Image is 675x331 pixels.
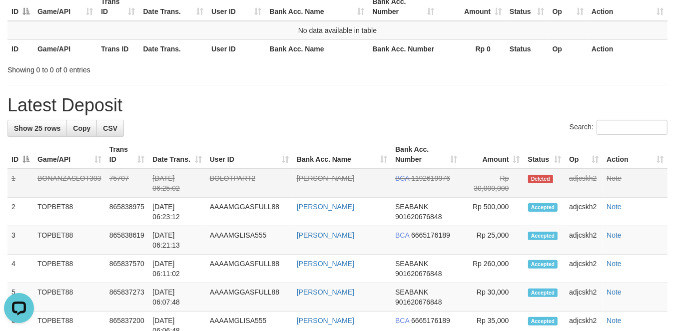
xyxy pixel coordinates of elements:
[297,231,354,239] a: [PERSON_NAME]
[565,283,603,312] td: adjcskh2
[105,283,149,312] td: 865837273
[96,120,124,137] a: CSV
[97,39,139,58] th: Trans ID
[297,260,354,268] a: [PERSON_NAME]
[105,169,149,198] td: 75707
[607,260,622,268] a: Note
[148,198,205,226] td: [DATE] 06:23:12
[297,288,354,296] a: [PERSON_NAME]
[411,231,450,239] span: Copy 6665176189 to clipboard
[506,39,549,58] th: Status
[438,39,506,58] th: Rp 0
[461,255,524,283] td: Rp 260,000
[33,255,105,283] td: TOPBET88
[33,39,97,58] th: Game/API
[395,231,409,239] span: BCA
[395,270,442,278] span: Copy 901620676848 to clipboard
[524,140,566,169] th: Status: activate to sort column ascending
[588,39,668,58] th: Action
[7,226,33,255] td: 3
[565,198,603,226] td: adjcskh2
[33,283,105,312] td: TOPBET88
[395,213,442,221] span: Copy 901620676848 to clipboard
[395,174,409,182] span: BCA
[549,39,588,58] th: Op
[528,203,558,212] span: Accepted
[14,124,60,132] span: Show 25 rows
[103,124,117,132] span: CSV
[528,175,554,183] span: Deleted
[461,226,524,255] td: Rp 25,000
[297,317,354,325] a: [PERSON_NAME]
[297,203,354,211] a: [PERSON_NAME]
[7,39,33,58] th: ID
[293,140,391,169] th: Bank Acc. Name: activate to sort column ascending
[105,198,149,226] td: 865838975
[565,169,603,198] td: adjcskh2
[265,39,368,58] th: Bank Acc. Name
[411,174,450,182] span: Copy 1192619976 to clipboard
[461,140,524,169] th: Amount: activate to sort column ascending
[528,260,558,269] span: Accepted
[206,140,293,169] th: User ID: activate to sort column ascending
[607,317,622,325] a: Note
[461,169,524,198] td: Rp 30,000,000
[148,226,205,255] td: [DATE] 06:21:13
[7,140,33,169] th: ID: activate to sort column descending
[7,198,33,226] td: 2
[7,61,274,75] div: Showing 0 to 0 of 0 entries
[73,124,90,132] span: Copy
[461,283,524,312] td: Rp 30,000
[391,140,461,169] th: Bank Acc. Number: activate to sort column ascending
[603,140,668,169] th: Action: activate to sort column ascending
[33,198,105,226] td: TOPBET88
[4,4,34,34] button: Open LiveChat chat widget
[207,39,265,58] th: User ID
[411,317,450,325] span: Copy 6665176189 to clipboard
[565,255,603,283] td: adjcskh2
[105,140,149,169] th: Trans ID: activate to sort column ascending
[139,39,208,58] th: Date Trans.
[148,283,205,312] td: [DATE] 06:07:48
[607,203,622,211] a: Note
[528,289,558,297] span: Accepted
[7,21,668,40] td: No data available in table
[461,198,524,226] td: Rp 500,000
[607,288,622,296] a: Note
[395,298,442,306] span: Copy 901620676848 to clipboard
[528,317,558,326] span: Accepted
[148,255,205,283] td: [DATE] 06:11:02
[148,140,205,169] th: Date Trans.: activate to sort column ascending
[570,120,668,135] label: Search:
[565,226,603,255] td: adjcskh2
[7,255,33,283] td: 4
[33,140,105,169] th: Game/API: activate to sort column ascending
[395,260,428,268] span: SEABANK
[368,39,438,58] th: Bank Acc. Number
[105,255,149,283] td: 865837570
[7,95,668,115] h1: Latest Deposit
[33,226,105,255] td: TOPBET88
[7,283,33,312] td: 5
[206,255,293,283] td: AAAAMGGASFULL88
[607,174,622,182] a: Note
[528,232,558,240] span: Accepted
[66,120,97,137] a: Copy
[597,120,668,135] input: Search:
[565,140,603,169] th: Op: activate to sort column ascending
[395,317,409,325] span: BCA
[7,120,67,137] a: Show 25 rows
[206,283,293,312] td: AAAAMGGASFULL88
[206,226,293,255] td: AAAAMGLISA555
[33,169,105,198] td: BONANZASLOT303
[297,174,354,182] a: [PERSON_NAME]
[395,203,428,211] span: SEABANK
[105,226,149,255] td: 865838619
[395,288,428,296] span: SEABANK
[206,198,293,226] td: AAAAMGGASFULL88
[7,169,33,198] td: 1
[607,231,622,239] a: Note
[148,169,205,198] td: [DATE] 06:25:02
[206,169,293,198] td: BOLOTPART2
